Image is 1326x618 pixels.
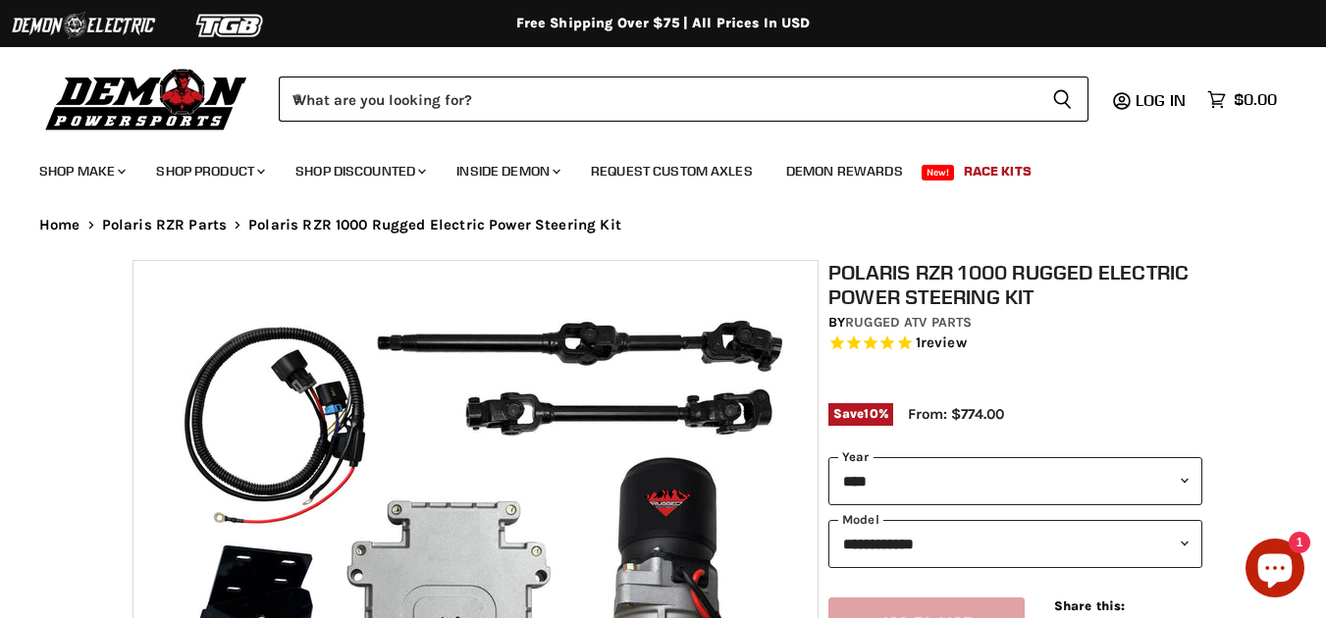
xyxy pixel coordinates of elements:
[1234,90,1277,109] span: $0.00
[279,77,1036,122] input: When autocomplete results are available use up and down arrows to review and enter to select
[1127,91,1197,109] a: Log in
[864,406,877,421] span: 10
[102,217,228,233] a: Polaris RZR Parts
[828,457,1202,505] select: year
[157,7,304,44] img: TGB Logo 2
[442,151,572,191] a: Inside Demon
[141,151,277,191] a: Shop Product
[10,7,157,44] img: Demon Electric Logo 2
[1197,85,1287,114] a: $0.00
[828,260,1202,309] h1: Polaris RZR 1000 Rugged Electric Power Steering Kit
[828,520,1202,568] select: modal-name
[39,217,80,233] a: Home
[1240,539,1310,602] inbox-online-store-chat: Shopify online store chat
[576,151,768,191] a: Request Custom Axles
[828,334,1202,354] span: Rated 5.0 out of 5 stars 1 reviews
[916,335,967,352] span: 1 reviews
[949,151,1046,191] a: Race Kits
[922,165,955,180] span: New!
[828,403,893,425] span: Save %
[25,151,137,191] a: Shop Make
[1054,598,1125,613] span: Share this:
[39,64,254,133] img: Demon Powersports
[828,312,1202,334] div: by
[908,405,1004,423] span: From: $774.00
[279,77,1088,122] form: Product
[1136,90,1186,110] span: Log in
[1036,77,1088,122] button: Search
[25,143,1272,191] ul: Main menu
[845,314,972,331] a: Rugged ATV Parts
[771,151,918,191] a: Demon Rewards
[248,217,621,233] span: Polaris RZR 1000 Rugged Electric Power Steering Kit
[921,335,967,352] span: review
[281,151,438,191] a: Shop Discounted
